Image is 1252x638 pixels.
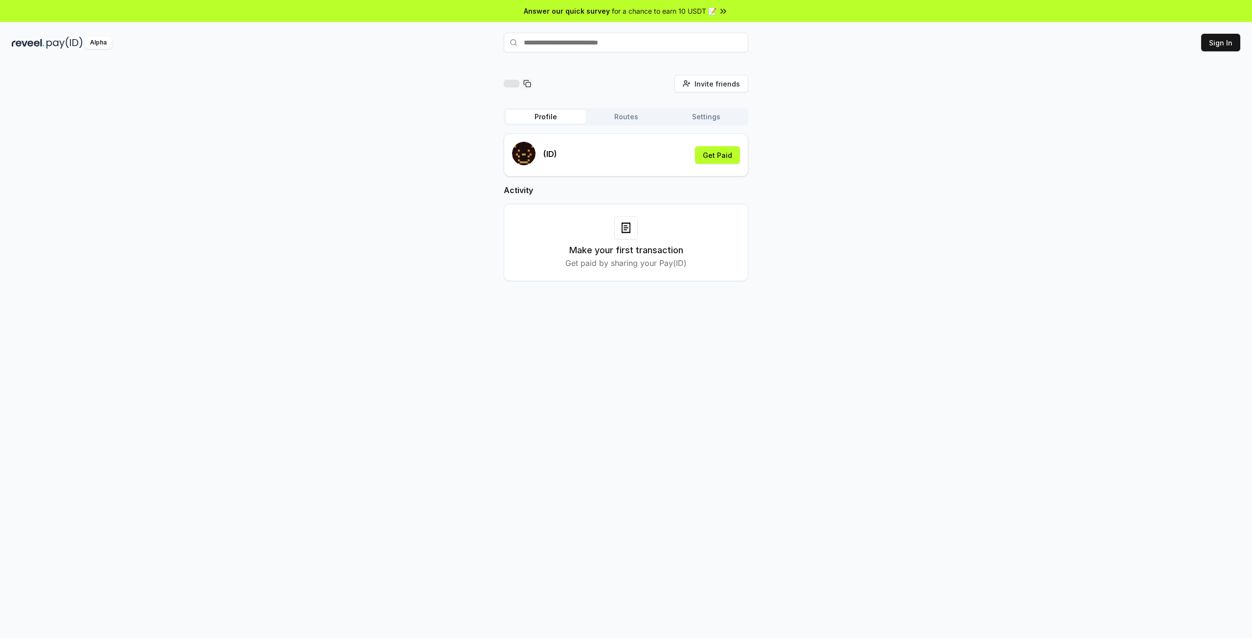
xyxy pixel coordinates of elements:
div: Alpha [85,37,112,49]
button: Get Paid [695,146,740,164]
img: reveel_dark [12,37,45,49]
button: Settings [666,110,746,124]
button: Invite friends [674,75,748,92]
span: Answer our quick survey [524,6,610,16]
button: Sign In [1201,34,1240,51]
img: pay_id [46,37,83,49]
button: Profile [506,110,586,124]
h2: Activity [504,184,748,196]
span: for a chance to earn 10 USDT 📝 [612,6,716,16]
h3: Make your first transaction [569,243,683,257]
span: Invite friends [694,79,740,89]
p: Get paid by sharing your Pay(ID) [565,257,687,269]
button: Routes [586,110,666,124]
p: (ID) [543,148,557,160]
